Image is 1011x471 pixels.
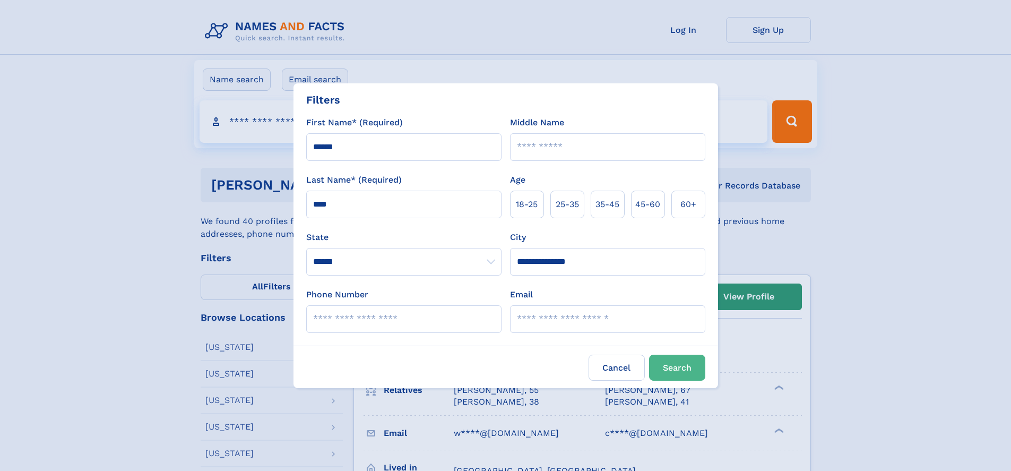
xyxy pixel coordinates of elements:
[595,198,619,211] span: 35‑45
[516,198,538,211] span: 18‑25
[649,355,705,381] button: Search
[306,231,502,244] label: State
[510,288,533,301] label: Email
[306,92,340,108] div: Filters
[510,116,564,129] label: Middle Name
[680,198,696,211] span: 60+
[510,174,525,186] label: Age
[635,198,660,211] span: 45‑60
[556,198,579,211] span: 25‑35
[589,355,645,381] label: Cancel
[306,174,402,186] label: Last Name* (Required)
[306,288,368,301] label: Phone Number
[510,231,526,244] label: City
[306,116,403,129] label: First Name* (Required)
